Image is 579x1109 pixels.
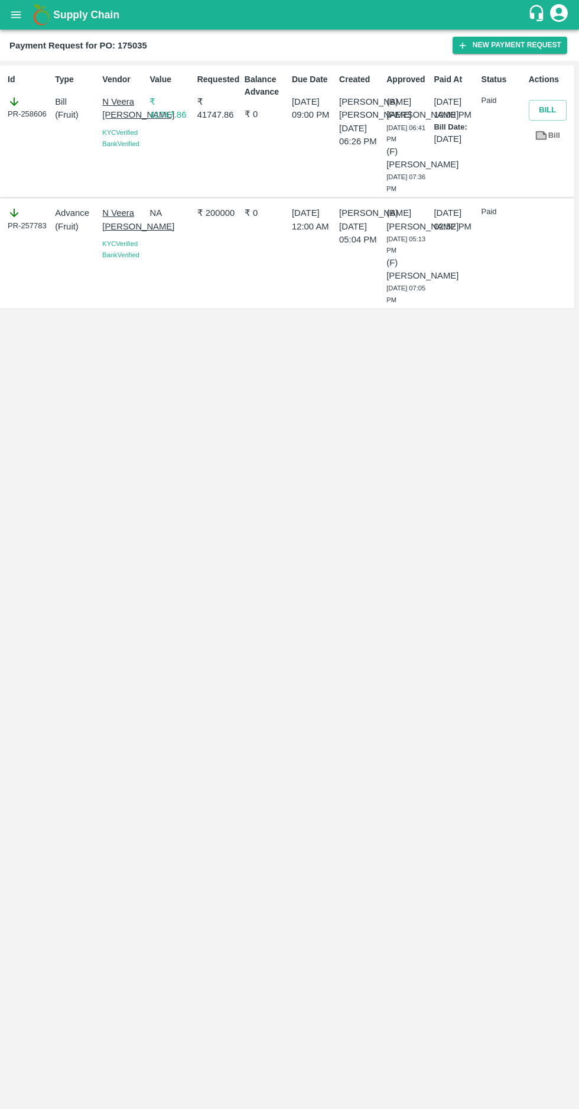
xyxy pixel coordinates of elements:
p: Balance Advance [245,73,287,98]
p: Advance [55,206,97,219]
div: account of current user [548,2,570,27]
b: Payment Request for PO: 175035 [9,41,147,50]
b: Supply Chain [53,9,119,21]
p: Type [55,73,97,86]
p: ( Fruit ) [55,108,97,121]
p: ₹ 0 [245,206,287,219]
p: Vendor [102,73,145,86]
p: Paid [482,95,524,106]
p: Paid At [434,73,476,86]
p: [DATE] 02:52 PM [434,206,476,233]
div: PR-258606 [8,95,50,120]
p: (B) [PERSON_NAME] [386,95,429,122]
span: [DATE] 07:36 PM [386,173,425,192]
p: N Veera [PERSON_NAME] [102,206,145,233]
p: [PERSON_NAME] [PERSON_NAME] [339,95,382,122]
p: Bill [55,95,97,108]
a: Bill [529,125,567,146]
p: Value [149,73,192,86]
span: KYC Verified [102,240,138,247]
p: Due Date [292,73,334,86]
p: ( Fruit ) [55,220,97,233]
p: [DATE] 05:04 PM [339,220,382,247]
div: PR-257783 [8,206,50,231]
span: Bank Verified [102,251,139,258]
button: open drawer [2,1,30,28]
p: [DATE] 06:26 PM [339,122,382,148]
p: Paid [482,206,524,218]
p: Actions [529,73,571,86]
p: Id [8,73,50,86]
span: [DATE] 05:13 PM [386,235,425,254]
span: [DATE] 07:05 PM [386,284,425,303]
button: New Payment Request [453,37,567,54]
img: logo [30,3,53,27]
span: Bank Verified [102,140,139,147]
p: ₹ 0 [245,108,287,121]
p: Created [339,73,382,86]
span: [DATE] 06:41 PM [386,124,425,143]
p: Bill Date: [434,122,476,133]
p: [DATE] [434,132,476,146]
p: ₹ 41747.86 [197,95,240,122]
span: KYC Verified [102,129,138,136]
p: NA [149,206,192,219]
p: [DATE] 12:00 AM [292,206,334,233]
p: [PERSON_NAME] [339,206,382,219]
button: Bill [529,100,567,121]
p: [DATE] 09:00 PM [292,95,334,122]
p: ₹ 41747.86 [149,95,192,122]
p: (F) [PERSON_NAME] [386,145,429,172]
p: Requested [197,73,240,86]
a: Supply Chain [53,7,528,23]
p: Status [482,73,524,86]
p: Approved [386,73,429,86]
p: ₹ 200000 [197,206,240,219]
p: [DATE] 10:09 PM [434,95,476,122]
p: (B) [PERSON_NAME] [386,206,429,233]
p: N Veera [PERSON_NAME] [102,95,145,122]
p: (F) [PERSON_NAME] [386,256,429,283]
div: customer-support [528,4,548,25]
